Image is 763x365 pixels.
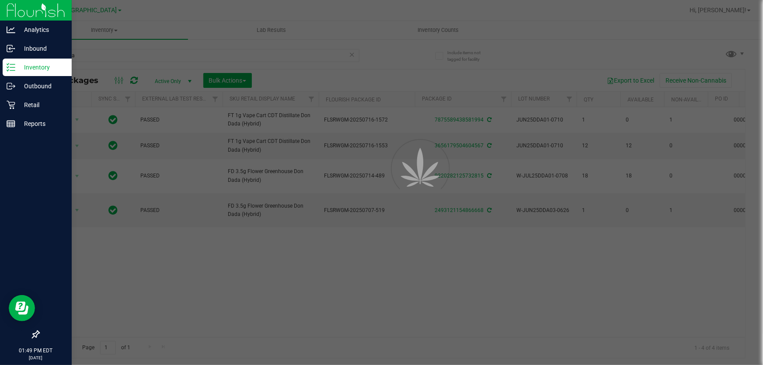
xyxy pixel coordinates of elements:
p: Reports [15,118,68,129]
inline-svg: Analytics [7,25,15,34]
p: 01:49 PM EDT [4,347,68,355]
inline-svg: Inventory [7,63,15,72]
p: Retail [15,100,68,110]
inline-svg: Retail [7,101,15,109]
p: Inbound [15,43,68,54]
p: [DATE] [4,355,68,361]
inline-svg: Reports [7,119,15,128]
p: Analytics [15,24,68,35]
p: Inventory [15,62,68,73]
iframe: Resource center [9,295,35,321]
p: Outbound [15,81,68,91]
inline-svg: Outbound [7,82,15,90]
inline-svg: Inbound [7,44,15,53]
